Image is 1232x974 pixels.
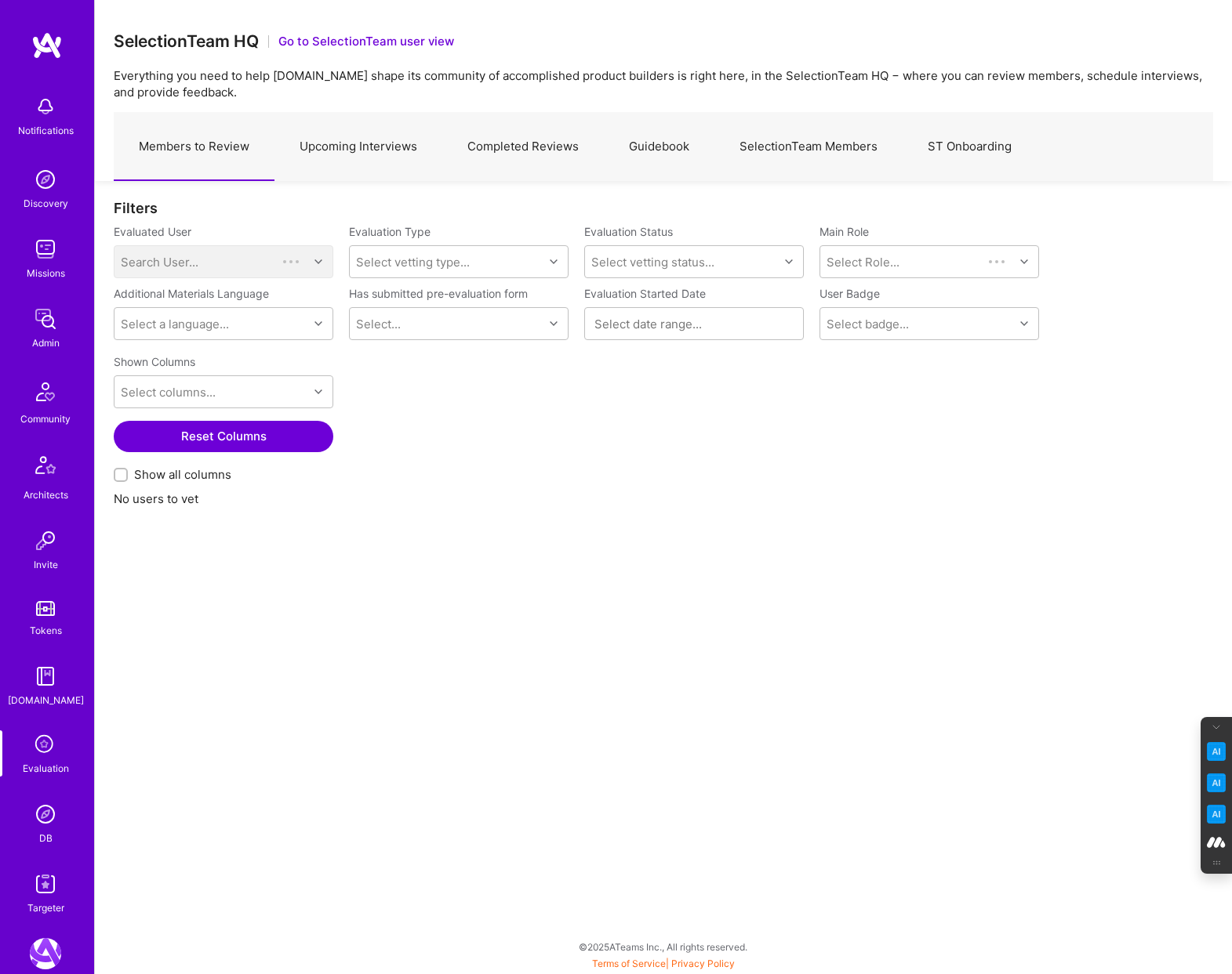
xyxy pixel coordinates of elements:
i: icon Chevron [314,320,322,328]
img: guide book [30,661,61,692]
a: A.Team: Leading A.Team's Marketing & DemandGen [26,938,65,969]
label: Main Role [820,224,1039,239]
span: Show all columns [134,466,231,483]
label: Evaluation Type [349,224,431,239]
div: Missions [27,265,65,281]
a: Completed Reviews [442,113,604,181]
div: DB [39,830,53,846]
div: Community [20,411,71,427]
a: Terms of Service [592,958,666,969]
div: Select vetting status... [591,254,714,270]
img: Email Tone Analyzer icon [1207,773,1226,792]
div: Tokens [30,622,62,639]
img: A.Team: Leading A.Team's Marketing & DemandGen [30,938,61,969]
i: icon SelectionTeam [31,730,60,760]
div: Select badge... [827,316,909,332]
a: Members to Review [114,113,274,181]
img: discovery [30,164,61,195]
a: Privacy Policy [671,958,735,969]
i: icon Chevron [550,320,558,328]
div: Invite [34,556,58,573]
img: logo [31,31,63,60]
div: Select columns... [121,384,216,400]
div: Evaluation [23,760,69,777]
label: Shown Columns [114,354,195,369]
div: Select Role... [827,254,899,270]
img: Jargon Buster icon [1207,805,1226,824]
a: SelectionTeam Members [714,113,903,181]
div: Notifications [18,122,74,139]
div: Filters [114,200,1213,216]
label: Evaluated User [114,224,333,239]
input: Select date range... [594,316,794,331]
i: icon Chevron [1020,258,1028,266]
a: ST Onboarding [903,113,1037,181]
div: Select... [356,316,401,332]
label: Additional Materials Language [114,286,269,301]
span: | [592,958,735,969]
div: © 2025 ATeams Inc., All rights reserved. [94,927,1232,966]
img: Skill Targeter [30,868,61,900]
p: Everything you need to help [DOMAIN_NAME] shape its community of accomplished product builders is... [114,67,1213,100]
img: Key Point Extractor icon [1207,742,1226,761]
button: Go to SelectionTeam user view [278,33,454,49]
img: Community [27,373,64,411]
img: tokens [36,601,55,616]
img: admin teamwork [30,303,61,335]
i: icon Chevron [1020,320,1028,328]
div: [DOMAIN_NAME] [8,692,84,708]
i: icon Chevron [785,258,793,266]
div: No users to vet [95,181,1232,545]
button: Reset Columns [114,421,333,452]
img: Invite [30,525,61,556]
label: User Badge [820,286,880,301]
label: Evaluation Started Date [584,286,804,301]
img: Admin Search [30,798,61,830]
img: Architects [27,449,64,487]
i: icon Chevron [314,388,322,396]
img: teamwork [30,234,61,265]
label: Has submitted pre-evaluation form [349,286,528,301]
a: Upcoming Interviews [274,113,442,181]
div: Select a language... [121,316,229,332]
h3: SelectionTeam HQ [114,31,259,51]
i: icon Chevron [550,258,558,266]
div: Targeter [27,900,64,916]
a: Guidebook [604,113,714,181]
div: Discovery [24,195,68,212]
label: Evaluation Status [584,224,673,239]
div: Select vetting type... [356,254,470,270]
img: bell [30,91,61,122]
div: Admin [32,335,60,351]
div: Architects [24,487,68,503]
